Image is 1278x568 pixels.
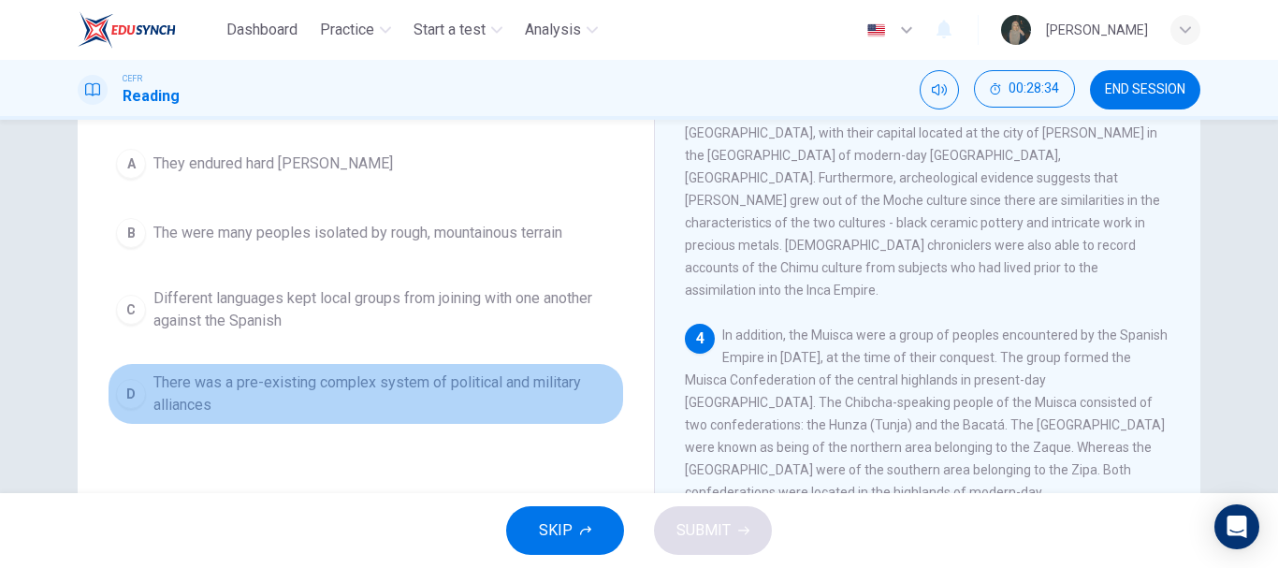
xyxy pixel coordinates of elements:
img: en [864,23,888,37]
button: Analysis [517,13,605,47]
button: END SESSION [1090,70,1200,109]
span: Start a test [414,19,486,41]
button: AThey endured hard [PERSON_NAME] [108,140,624,187]
div: Open Intercom Messenger [1214,504,1259,549]
button: Practice [312,13,399,47]
span: CEFR [123,72,142,85]
span: Practice [320,19,374,41]
button: Start a test [406,13,510,47]
button: CDifferent languages kept local groups from joining with one another against the Spanish [108,279,624,341]
div: Hide [974,70,1075,109]
img: Profile picture [1001,15,1031,45]
span: Dashboard [226,19,298,41]
img: EduSynch logo [78,11,176,49]
div: 4 [685,324,715,354]
span: The were many peoples isolated by rough, mountainous terrain [153,222,562,244]
div: C [116,295,146,325]
button: BThe were many peoples isolated by rough, mountainous terrain [108,210,624,256]
h1: Reading [123,85,180,108]
div: Mute [920,70,959,109]
button: DThere was a pre-existing complex system of political and military alliances [108,363,624,425]
div: [PERSON_NAME] [1046,19,1148,41]
span: Different languages kept local groups from joining with one another against the Spanish [153,287,616,332]
span: In addition, the Muisca were a group of peoples encountered by the Spanish Empire in [DATE], at t... [685,328,1168,545]
span: There was a pre-existing complex system of political and military alliances [153,371,616,416]
div: D [116,379,146,409]
button: 00:28:34 [974,70,1075,108]
span: END SESSION [1105,82,1185,97]
span: They endured hard [PERSON_NAME] [153,153,393,175]
div: A [116,149,146,179]
button: Dashboard [219,13,305,47]
span: 00:28:34 [1009,81,1059,96]
button: SKIP [506,506,624,555]
a: EduSynch logo [78,11,219,49]
div: B [116,218,146,248]
span: SKIP [539,517,573,544]
span: Analysis [525,19,581,41]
